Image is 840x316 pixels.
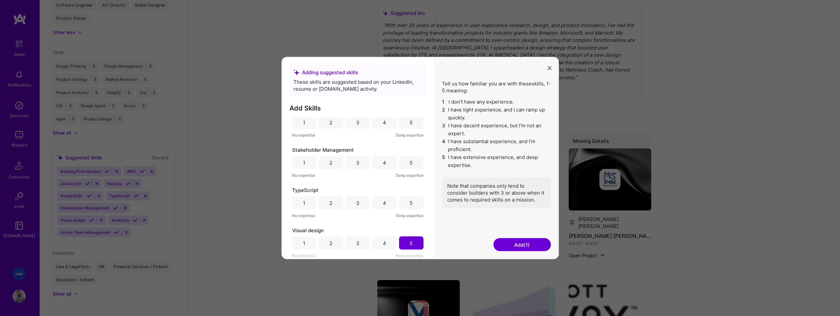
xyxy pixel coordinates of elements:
[442,98,446,106] span: 1
[303,239,305,246] div: 1
[383,199,386,206] div: 4
[442,106,551,122] li: I have light experience, and I can ramp up quickly.
[356,159,359,166] div: 3
[410,239,413,246] div: 5
[442,153,551,169] li: I have extensive experience, and deep expertise.
[396,212,423,219] span: Deep expertise
[356,199,359,206] div: 3
[410,199,413,206] div: 5
[292,187,319,194] span: TypeScript
[442,138,551,153] li: I have substantial experience, and I’m proficient.
[289,104,426,112] h3: Add Skills
[493,238,551,251] button: Add(1)
[303,119,305,126] div: 1
[410,159,413,166] div: 5
[410,119,413,126] div: 5
[356,119,359,126] div: 3
[329,239,332,246] div: 2
[356,239,359,246] div: 3
[442,98,551,106] li: I don't have any experience.
[442,106,446,122] span: 2
[442,80,551,208] div: Tell us how familiar you are with these skills , 1-5 meaning:
[442,153,446,169] span: 5
[329,199,332,206] div: 2
[293,69,422,76] div: Adding suggested skills
[292,146,354,153] span: Stakeholder Management
[282,57,559,259] div: modal
[442,138,446,153] span: 4
[383,119,386,126] div: 4
[303,159,305,166] div: 1
[442,122,551,138] li: I have decent experience, but I'm not an expert.
[442,122,446,138] span: 3
[293,79,422,92] div: These skills are suggested based on your LinkedIn, resume or [DOMAIN_NAME] activity.
[548,66,552,70] i: icon Close
[383,239,386,246] div: 4
[292,227,324,234] span: Visual design
[292,252,315,259] span: No expertise
[383,159,386,166] div: 4
[292,212,315,219] span: No expertise
[292,172,315,179] span: No expertise
[329,119,332,126] div: 2
[396,132,423,139] span: Deep expertise
[396,252,423,259] span: Deep expertise
[442,177,551,208] div: Note that companies only tend to consider builders with 3 or above when it comes to required skil...
[303,199,305,206] div: 1
[293,69,299,75] i: icon SuggestedTeams
[292,132,315,139] span: No expertise
[329,159,332,166] div: 2
[396,172,423,179] span: Deep expertise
